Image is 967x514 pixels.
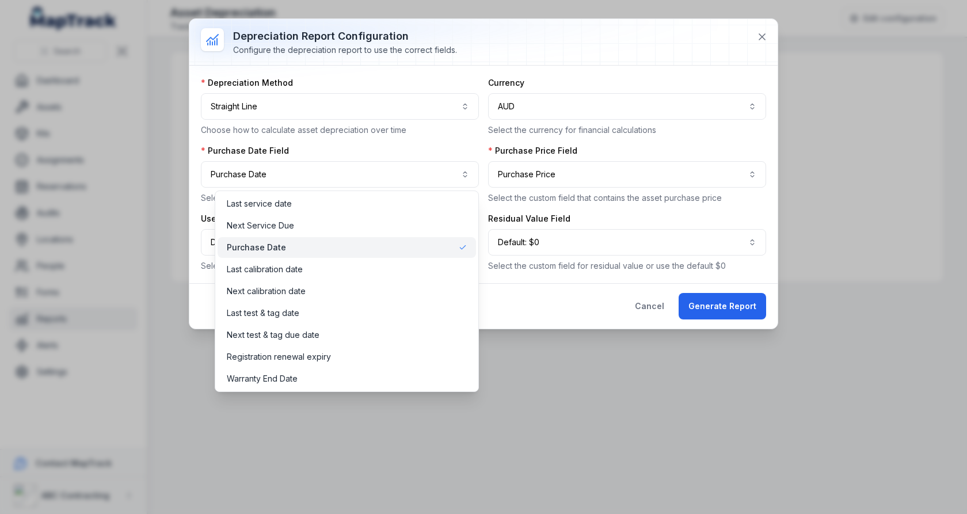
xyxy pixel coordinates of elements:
[227,373,298,384] span: Warranty End Date
[201,161,479,188] button: Purchase Date
[227,264,303,275] span: Last calibration date
[227,329,319,341] span: Next test & tag due date
[227,285,306,297] span: Next calibration date
[227,220,294,231] span: Next Service Due
[215,191,479,392] div: Purchase Date
[227,242,286,253] span: Purchase Date
[227,307,299,319] span: Last test & tag date
[227,351,331,363] span: Registration renewal expiry
[227,198,292,210] span: Last service date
